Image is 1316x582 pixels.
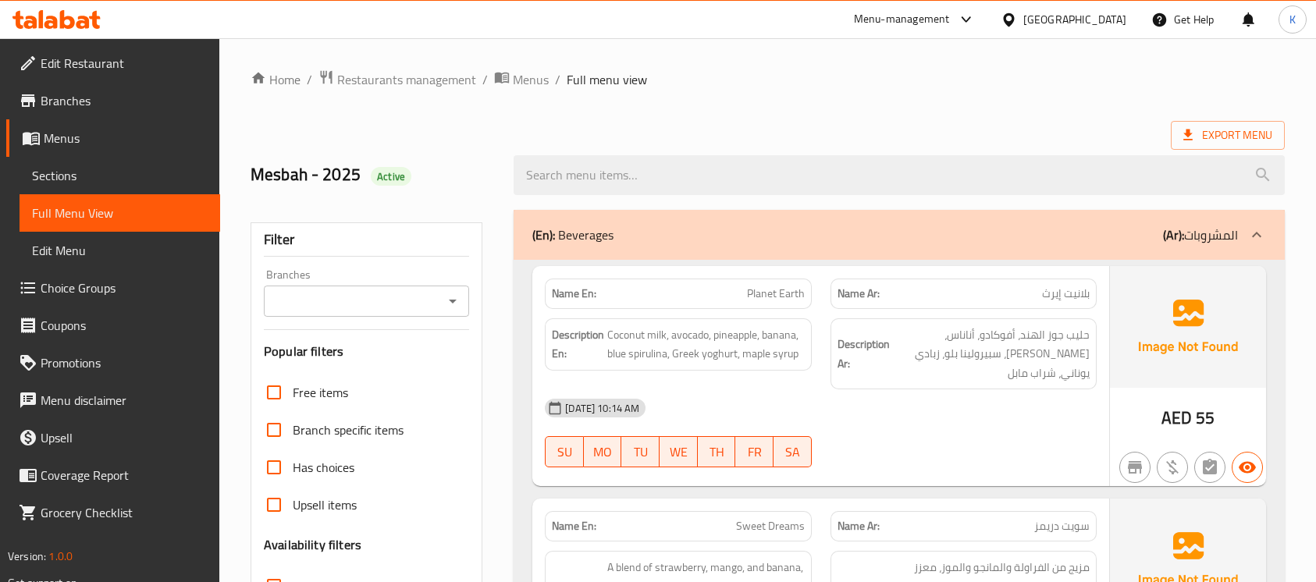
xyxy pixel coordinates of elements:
[6,44,220,82] a: Edit Restaurant
[1161,403,1192,433] span: AED
[41,54,208,73] span: Edit Restaurant
[742,441,767,463] span: FR
[552,286,596,302] strong: Name En:
[584,436,622,467] button: MO
[264,223,469,257] div: Filter
[736,518,805,534] span: Sweet Dreams
[704,441,730,463] span: TH
[41,316,208,335] span: Coupons
[747,286,805,302] span: Planet Earth
[552,441,578,463] span: SU
[555,70,560,89] li: /
[893,325,1090,383] span: حليب جوز الهند، أفوكادو، أناناس، [PERSON_NAME]، سبيرولينا بلو، زبادي يوناني، شراب مابل
[6,494,220,531] a: Grocery Checklist
[552,325,604,364] strong: Description En:
[41,353,208,372] span: Promotions
[264,342,469,360] h3: Popular filters
[854,10,950,29] div: Menu-management
[41,428,208,447] span: Upsell
[1163,223,1184,247] b: (Ar):
[6,82,220,119] a: Branches
[251,163,495,186] h2: Mesbah - 2025
[1110,266,1266,388] img: Ae5nvW7+0k+MAAAAAElFTkSuQmCC
[1232,452,1263,483] button: Available
[371,167,411,186] div: Active
[251,70,301,89] a: Home
[780,441,806,463] span: SA
[20,232,220,269] a: Edit Menu
[1163,225,1238,244] p: المشروبات
[6,307,220,344] a: Coupons
[251,69,1285,90] nav: breadcrumb
[293,383,348,402] span: Free items
[532,225,614,244] p: Beverages
[32,166,208,185] span: Sections
[6,269,220,307] a: Choice Groups
[838,518,880,534] strong: Name Ar:
[628,441,653,463] span: TU
[20,157,220,194] a: Sections
[513,70,549,89] span: Menus
[545,436,584,467] button: SU
[32,241,208,260] span: Edit Menu
[8,546,46,566] span: Version:
[6,344,220,381] a: Promotions
[6,419,220,456] a: Upsell
[607,325,804,364] span: Coconut milk, avocado, pineapple, banana, blue spirulina, Greek yoghurt, maple syrup
[442,290,464,312] button: Open
[307,70,312,89] li: /
[559,401,646,416] span: [DATE] 10:14 AM
[1194,452,1225,483] button: Not has choices
[494,69,549,90] a: Menus
[371,169,411,184] span: Active
[337,70,476,89] span: Restaurants management
[666,441,692,463] span: WE
[1157,452,1188,483] button: Purchased item
[838,335,890,373] strong: Description Ar:
[1119,452,1151,483] button: Not branch specific item
[41,466,208,484] span: Coverage Report
[621,436,660,467] button: TU
[32,204,208,222] span: Full Menu View
[774,436,812,467] button: SA
[1023,11,1126,28] div: [GEOGRAPHIC_DATA]
[6,456,220,494] a: Coverage Report
[41,503,208,522] span: Grocery Checklist
[48,546,73,566] span: 1.0.0
[1183,126,1272,145] span: Export Menu
[20,194,220,232] a: Full Menu View
[41,279,208,297] span: Choice Groups
[698,436,736,467] button: TH
[44,129,208,147] span: Menus
[514,155,1285,195] input: search
[264,536,361,554] h3: Availability filters
[660,436,698,467] button: WE
[41,91,208,110] span: Branches
[1196,403,1215,433] span: 55
[552,518,596,534] strong: Name En:
[567,70,647,89] span: Full menu view
[482,70,488,89] li: /
[1289,11,1296,28] span: K
[293,458,354,477] span: Has choices
[293,495,357,514] span: Upsell items
[6,381,220,419] a: Menu disclaimer
[1034,518,1090,534] span: سويت دريمز
[1042,286,1090,302] span: بلانيت إيرث
[41,391,208,410] span: Menu disclaimer
[590,441,616,463] span: MO
[514,210,1285,260] div: (En): Beverages(Ar):المشروبات
[735,436,774,467] button: FR
[293,421,404,439] span: Branch specific items
[838,286,880,302] strong: Name Ar:
[6,119,220,157] a: Menus
[532,223,555,247] b: (En):
[318,69,476,90] a: Restaurants management
[1171,121,1285,150] span: Export Menu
